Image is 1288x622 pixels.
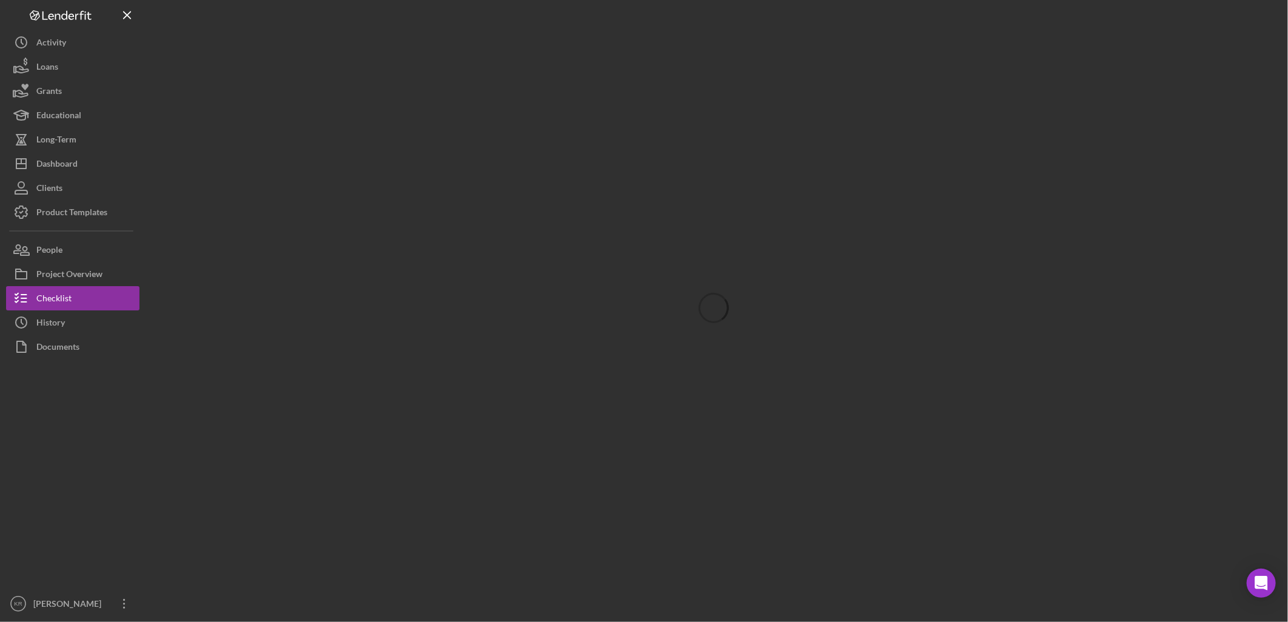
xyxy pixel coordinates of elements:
[6,286,139,310] button: Checklist
[36,335,79,362] div: Documents
[30,592,109,619] div: [PERSON_NAME]
[36,30,66,58] div: Activity
[36,286,72,313] div: Checklist
[6,200,139,224] button: Product Templates
[6,103,139,127] button: Educational
[6,176,139,200] button: Clients
[36,200,107,227] div: Product Templates
[6,310,139,335] button: History
[36,103,81,130] div: Educational
[6,262,139,286] button: Project Overview
[1247,569,1276,598] div: Open Intercom Messenger
[6,335,139,359] button: Documents
[36,262,102,289] div: Project Overview
[6,152,139,176] button: Dashboard
[6,127,139,152] button: Long-Term
[6,238,139,262] button: People
[14,601,22,607] text: KR
[6,79,139,103] button: Grants
[6,30,139,55] button: Activity
[36,55,58,82] div: Loans
[36,79,62,106] div: Grants
[6,592,139,616] button: KR[PERSON_NAME]
[36,152,78,179] div: Dashboard
[36,127,76,155] div: Long-Term
[6,55,139,79] button: Loans
[36,176,62,203] div: Clients
[36,310,65,338] div: History
[36,238,62,265] div: People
